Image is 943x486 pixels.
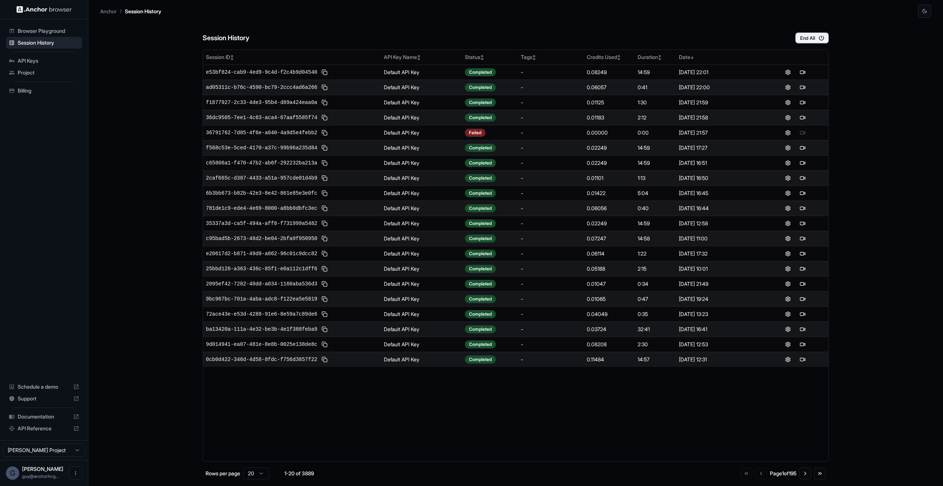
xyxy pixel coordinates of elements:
div: Session History [6,37,82,49]
span: ad05311c-b76c-4590-bc79-2ccc4ad6a266 [206,84,317,91]
div: Completed [465,295,496,303]
div: 0.01065 [587,295,632,303]
div: Completed [465,98,496,107]
div: 0:00 [638,129,673,136]
td: Default API Key [381,276,462,291]
div: Schedule a demo [6,381,82,393]
div: Completed [465,310,496,318]
div: Failed [465,129,485,137]
div: [DATE] 21:49 [679,280,759,288]
div: Duration [638,53,673,61]
div: Completed [465,355,496,364]
div: Credits Used [587,53,632,61]
div: Completed [465,83,496,91]
button: End All [795,32,829,44]
div: - [521,280,581,288]
div: - [521,326,581,333]
div: - [521,295,581,303]
span: f1877927-2c33-4de3-95b4-d89a424eaa0a [206,99,317,106]
span: ↕ [532,55,536,60]
div: [DATE] 19:24 [679,295,759,303]
div: [DATE] 21:59 [679,99,759,106]
span: e20617d2-b871-49d9-a862-96c01c9dcc82 [206,250,317,257]
td: Default API Key [381,170,462,185]
span: ba13420a-111a-4e32-be3b-4e1f388feba9 [206,326,317,333]
span: 72ace43e-e53d-4288-91e6-8e59a7c89de6 [206,310,317,318]
div: - [521,265,581,272]
span: ↓ [690,55,694,60]
div: 0.11484 [587,356,632,363]
div: Completed [465,159,496,167]
div: [DATE] 10:01 [679,265,759,272]
div: - [521,114,581,121]
div: - [521,205,581,212]
div: Completed [465,144,496,152]
div: - [521,99,581,106]
td: Default API Key [381,306,462,322]
p: Rows per page [206,470,240,477]
td: Default API Key [381,95,462,110]
div: 0.00000 [587,129,632,136]
div: 14:59 [638,144,673,152]
span: Schedule a demo [18,383,70,390]
div: 14:57 [638,356,673,363]
p: Anchor [100,7,117,15]
td: Default API Key [381,125,462,140]
span: Project [18,69,79,76]
div: Documentation [6,411,82,423]
td: Default API Key [381,291,462,306]
div: Completed [465,340,496,348]
div: 1:13 [638,174,673,182]
td: Default API Key [381,140,462,155]
div: 0.02249 [587,220,632,227]
div: - [521,220,581,227]
span: Browser Playground [18,27,79,35]
div: [DATE] 16:41 [679,326,759,333]
div: Completed [465,114,496,122]
div: 0.03724 [587,326,632,333]
span: e53bf824-cab9-4ed9-9c4d-f2c4b9d04540 [206,69,317,76]
button: Open menu [69,466,82,480]
div: Completed [465,235,496,243]
span: 36791762-7d05-4f6e-a040-4a9d5e4febb2 [206,129,317,136]
span: 36dc9505-7ee1-4c63-aca4-67aaf5585f74 [206,114,317,121]
div: [DATE] 17:32 [679,250,759,257]
span: 6b3bb673-b82b-42e3-8e42-861e85e3e0fc [206,190,317,197]
td: Default API Key [381,337,462,352]
td: Default API Key [381,155,462,170]
span: ↕ [658,55,662,60]
div: 0.08249 [587,69,632,76]
div: Billing [6,85,82,97]
span: c65806a1-f470-47b2-ab6f-292232ba213a [206,159,317,167]
td: Default API Key [381,322,462,337]
div: 0:47 [638,295,673,303]
div: [DATE] 12:31 [679,356,759,363]
span: Billing [18,87,79,94]
div: [DATE] 16:51 [679,159,759,167]
div: - [521,174,581,182]
td: Default API Key [381,185,462,201]
div: Session ID [206,53,378,61]
div: 2:12 [638,114,673,121]
div: - [521,356,581,363]
td: Default API Key [381,246,462,261]
div: 0.08208 [587,341,632,348]
div: Page 1 of 195 [770,470,796,477]
div: 14:59 [638,159,673,167]
div: 0:40 [638,205,673,212]
span: 781de1c9-ede4-4e69-8000-a8bb0dbfc3ec [206,205,317,212]
div: 1:30 [638,99,673,106]
span: 25bbd126-a363-436c-85f1-e0a112c1dff6 [206,265,317,272]
td: Default API Key [381,201,462,216]
span: ↕ [480,55,484,60]
div: 0.06056 [587,205,632,212]
div: Completed [465,189,496,197]
div: 0.01047 [587,280,632,288]
div: 0.07247 [587,235,632,242]
span: 9bc967bc-701a-4aba-adc8-f122ea5e5819 [206,295,317,303]
span: Session History [18,39,79,46]
div: - [521,250,581,257]
span: 9d014941-ea07-481e-8e8b-0025e138de8c [206,341,317,348]
div: 0:34 [638,280,673,288]
span: 2caf665c-d387-4433-a51a-957cde01d4b9 [206,174,317,182]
